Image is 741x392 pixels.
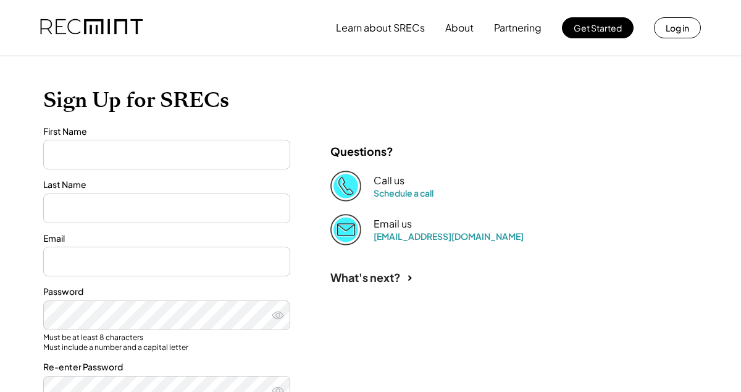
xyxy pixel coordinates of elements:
[562,17,634,38] button: Get Started
[374,174,404,187] div: Call us
[43,333,290,352] div: Must be at least 8 characters Must include a number and a capital letter
[654,17,701,38] button: Log in
[494,15,542,40] button: Partnering
[40,7,143,49] img: recmint-logotype%403x.png
[330,214,361,245] img: Email%202%403x.png
[374,218,412,231] div: Email us
[43,126,290,138] div: First Name
[374,231,524,242] a: [EMAIL_ADDRESS][DOMAIN_NAME]
[330,144,393,158] div: Questions?
[336,15,425,40] button: Learn about SRECs
[330,171,361,202] img: Phone%20copy%403x.png
[374,187,433,198] a: Schedule a call
[43,232,290,245] div: Email
[330,270,401,284] div: What's next?
[43,87,698,113] h1: Sign Up for SRECs
[445,15,474,40] button: About
[43,361,290,373] div: Re-enter Password
[43,179,290,191] div: Last Name
[43,286,290,298] div: Password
